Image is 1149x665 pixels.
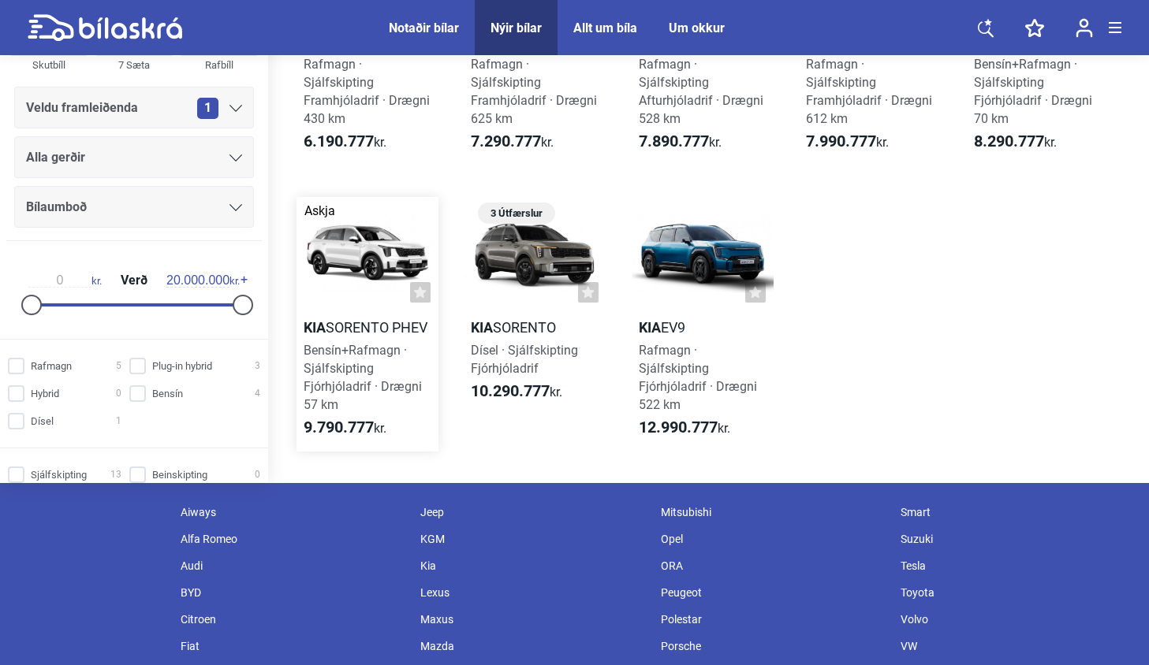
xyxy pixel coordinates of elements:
span: Bílaumboð [26,196,87,218]
div: Mazda [412,633,653,659]
span: Verð [117,274,151,287]
div: Tesla [893,552,1133,579]
div: Askja [304,205,335,217]
b: Kia [639,319,661,336]
span: 3 Útfærslur [486,202,547,224]
div: Aiways [173,499,413,526]
a: AskjaKiaSorento PHEVBensín+Rafmagn · SjálfskiptingFjórhjóladrif · Drægni 57 km9.790.777kr. [297,197,438,451]
b: Kia [471,319,493,336]
span: Bensín+Rafmagn · Sjálfskipting Fjórhjóladrif · Drægni 70 km [974,57,1092,126]
a: Allt um bíla [573,20,637,35]
span: Veldu framleiðenda [26,97,138,119]
b: 12.990.777 [639,418,718,437]
div: Suzuki [893,526,1133,552]
a: Um okkur [669,20,725,35]
span: 1 [197,97,218,118]
span: Rafmagn [31,358,72,374]
div: VW [893,633,1133,659]
div: Citroen [173,606,413,633]
a: KiaEV9Rafmagn · SjálfskiptingFjórhjóladrif · Drægni 522 km12.990.777kr. [632,197,774,451]
b: 7.290.777 [471,132,541,150]
h2: EV9 [632,318,774,336]
span: 13 [110,466,121,483]
span: kr. [471,132,554,151]
span: Dísel · Sjálfskipting Fjórhjóladrif [471,343,578,376]
div: Skutbíll [11,56,87,74]
div: Fiat [173,633,413,659]
span: kr. [28,273,102,288]
span: 0 [255,466,260,483]
div: Peugeot [653,579,893,606]
span: kr. [639,132,722,151]
a: 3 ÚtfærslurKiaSorentoDísel · SjálfskiptingFjórhjóladrif10.290.777kr. [464,197,606,451]
a: Nýir bílar [491,20,542,35]
span: 4 [255,385,260,402]
span: Rafmagn · Sjálfskipting Fjórhjóladrif · Drægni 522 km [639,343,757,412]
span: kr. [639,418,730,437]
b: 7.890.777 [639,132,709,150]
span: kr. [974,132,1057,151]
div: 7 Sæta [96,56,172,74]
b: 6.190.777 [304,132,374,150]
span: Sjálfskipting [31,466,87,483]
span: kr. [806,132,889,151]
b: Kia [304,319,326,336]
span: Bensín+Rafmagn · Sjálfskipting Fjórhjóladrif · Drægni 57 km [304,343,422,412]
div: Mitsubishi [653,499,893,526]
span: Bensín [152,385,183,402]
img: user-login.svg [1076,18,1093,38]
span: 0 [116,385,121,402]
div: KGM [412,526,653,552]
span: kr. [471,382,562,401]
div: ORA [653,552,893,579]
h2: Sorento PHEV [297,318,438,336]
span: Rafmagn · Sjálfskipting Framhjóladrif · Drægni 430 km [304,57,430,126]
span: Rafmagn · Sjálfskipting Framhjóladrif · Drægni 612 km [806,57,932,126]
div: Smart [893,499,1133,526]
span: kr. [304,418,386,437]
div: Kia [412,552,653,579]
span: 3 [255,358,260,374]
span: 1 [116,413,121,429]
span: Alla gerðir [26,147,85,169]
span: Plug-in hybrid [152,358,212,374]
span: kr. [166,273,240,288]
span: Dísel [31,413,54,429]
span: 5 [116,358,121,374]
div: Polestar [653,606,893,633]
div: Opel [653,526,893,552]
div: Toyota [893,579,1133,606]
div: BYD [173,579,413,606]
div: Alfa Romeo [173,526,413,552]
div: Rafbíll [181,56,257,74]
div: Volvo [893,606,1133,633]
span: Rafmagn · Sjálfskipting Afturhjóladrif · Drægni 528 km [639,57,763,126]
b: 9.790.777 [304,418,374,437]
span: kr. [304,132,386,151]
b: 8.290.777 [974,132,1044,150]
b: 7.990.777 [806,132,876,150]
div: Maxus [412,606,653,633]
b: 10.290.777 [471,381,550,400]
div: Lexus [412,579,653,606]
a: Notaðir bílar [389,20,459,35]
h2: Sorento [464,318,606,336]
span: Beinskipting [152,466,207,483]
span: Hybrid [31,385,59,402]
span: Rafmagn · Sjálfskipting Framhjóladrif · Drægni 625 km [471,57,597,126]
div: Porsche [653,633,893,659]
div: Jeep [412,499,653,526]
div: Audi [173,552,413,579]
